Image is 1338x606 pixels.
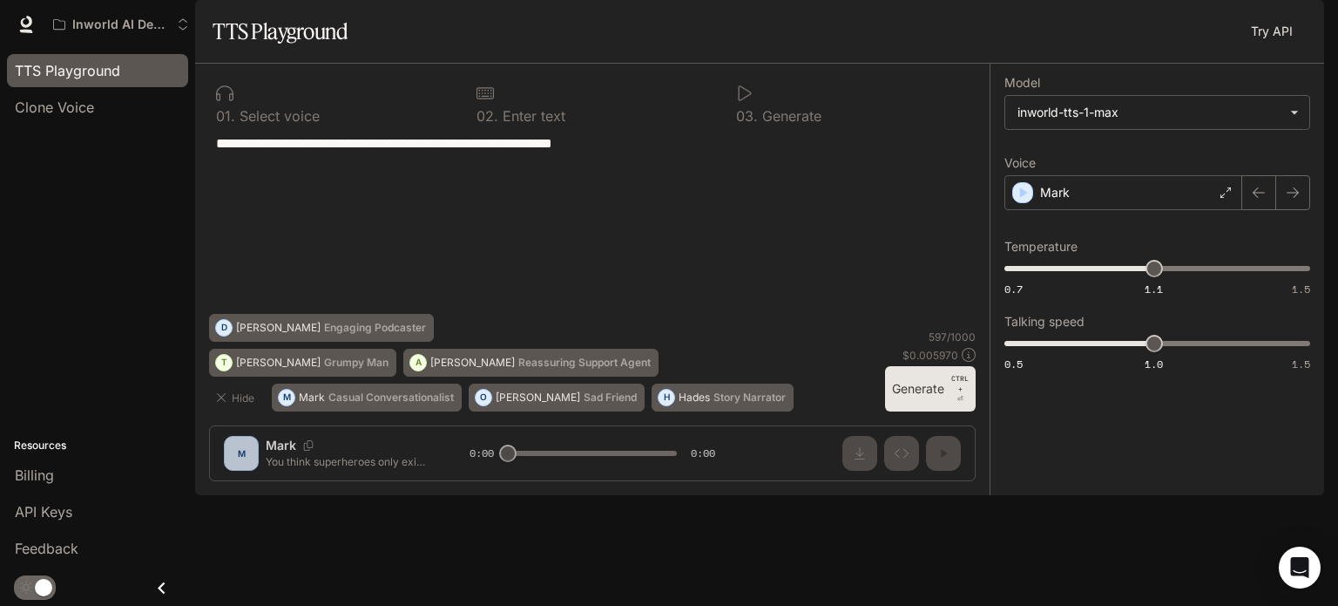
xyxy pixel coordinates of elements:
[209,314,434,342] button: D[PERSON_NAME]Engaging Podcaster
[279,384,294,412] div: M
[476,109,498,123] p: 0 2 .
[713,392,786,403] p: Story Narrator
[951,373,969,405] p: ⏎
[679,392,710,403] p: Hades
[410,349,426,377] div: A
[213,14,348,49] h1: TTS Playground
[885,366,976,412] button: GenerateCTRL +⏎
[1004,282,1023,296] span: 0.7
[328,392,454,403] p: Casual Conversationalist
[324,323,426,333] p: Engaging Podcaster
[1004,77,1040,89] p: Model
[1145,282,1163,296] span: 1.1
[45,7,197,42] button: Open workspace menu
[758,109,821,123] p: Generate
[235,109,320,123] p: Select voice
[469,384,645,412] button: O[PERSON_NAME]Sad Friend
[498,109,565,123] p: Enter text
[1004,241,1078,253] p: Temperature
[209,384,265,412] button: Hide
[518,357,651,368] p: Reassuring Support Agent
[659,384,674,412] div: H
[1244,14,1300,49] a: Try API
[430,357,515,368] p: [PERSON_NAME]
[236,323,321,333] p: [PERSON_NAME]
[72,17,170,32] p: Inworld AI Demos
[299,392,325,403] p: Mark
[324,357,389,368] p: Grumpy Man
[403,349,659,377] button: A[PERSON_NAME]Reassuring Support Agent
[1292,282,1310,296] span: 1.5
[1004,157,1036,169] p: Voice
[236,357,321,368] p: [PERSON_NAME]
[272,384,462,412] button: MMarkCasual Conversationalist
[1004,316,1085,328] p: Talking speed
[1040,184,1070,201] p: Mark
[951,373,969,394] p: CTRL +
[736,109,758,123] p: 0 3 .
[652,384,794,412] button: HHadesStory Narrator
[216,314,232,342] div: D
[584,392,637,403] p: Sad Friend
[476,384,491,412] div: O
[216,109,235,123] p: 0 1 .
[1292,357,1310,371] span: 1.5
[1017,104,1281,121] div: inworld-tts-1-max
[496,392,580,403] p: [PERSON_NAME]
[1279,547,1321,589] div: Open Intercom Messenger
[209,349,396,377] button: T[PERSON_NAME]Grumpy Man
[1005,96,1309,129] div: inworld-tts-1-max
[1004,357,1023,371] span: 0.5
[1145,357,1163,371] span: 1.0
[216,349,232,377] div: T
